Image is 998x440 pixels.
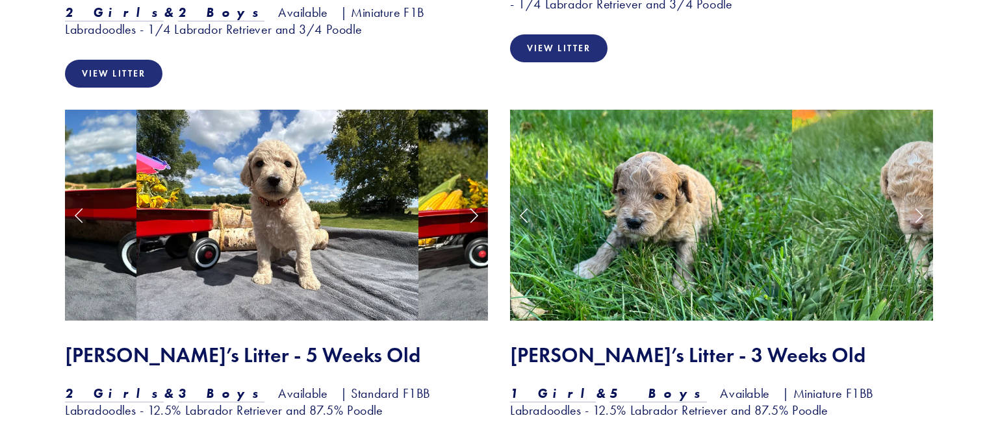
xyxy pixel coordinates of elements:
em: & [596,385,610,401]
em: 2 Boys [178,5,265,20]
a: Next Slide [904,195,933,234]
a: Previous Slide [65,195,94,234]
h2: [PERSON_NAME]’s Litter - 3 Weeks Old [510,343,933,367]
a: 5 Boys [609,385,707,402]
em: 2 Girls [65,5,164,20]
h3: Available | Standard F1BB Labradoodles - 12.5% Labrador Retriever and 87.5% Poodle [65,385,488,419]
a: View Litter [510,34,608,62]
img: Jelly Bean 4.jpg [136,110,418,321]
em: 1 Girl [510,385,596,401]
em: 3 Boys [178,385,265,401]
a: Next Slide [459,195,488,234]
em: & [164,5,178,20]
a: View Litter [65,60,162,88]
h2: [PERSON_NAME]’s Litter - 5 Weeks Old [65,343,488,367]
a: Previous Slide [510,195,539,234]
h3: Available | Miniature F1BB Labradoodles - 12.5% Labrador Retriever and 87.5% Poodle [510,385,933,419]
em: & [164,385,178,401]
h3: Available | Miniature F1B Labradoodles - 1/4 Labrador Retriever and 3/4 Poodle [65,4,488,38]
a: 2 Boys [178,5,265,21]
em: 2 Girls [65,385,164,401]
a: 2 Girls [65,5,164,21]
img: Bo Peep 2.jpg [510,110,792,321]
a: 1 Girl [510,385,596,402]
em: 5 Boys [609,385,707,401]
a: 2 Girls [65,385,164,402]
img: Mike 4.jpg [418,110,700,321]
a: 3 Boys [178,385,265,402]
